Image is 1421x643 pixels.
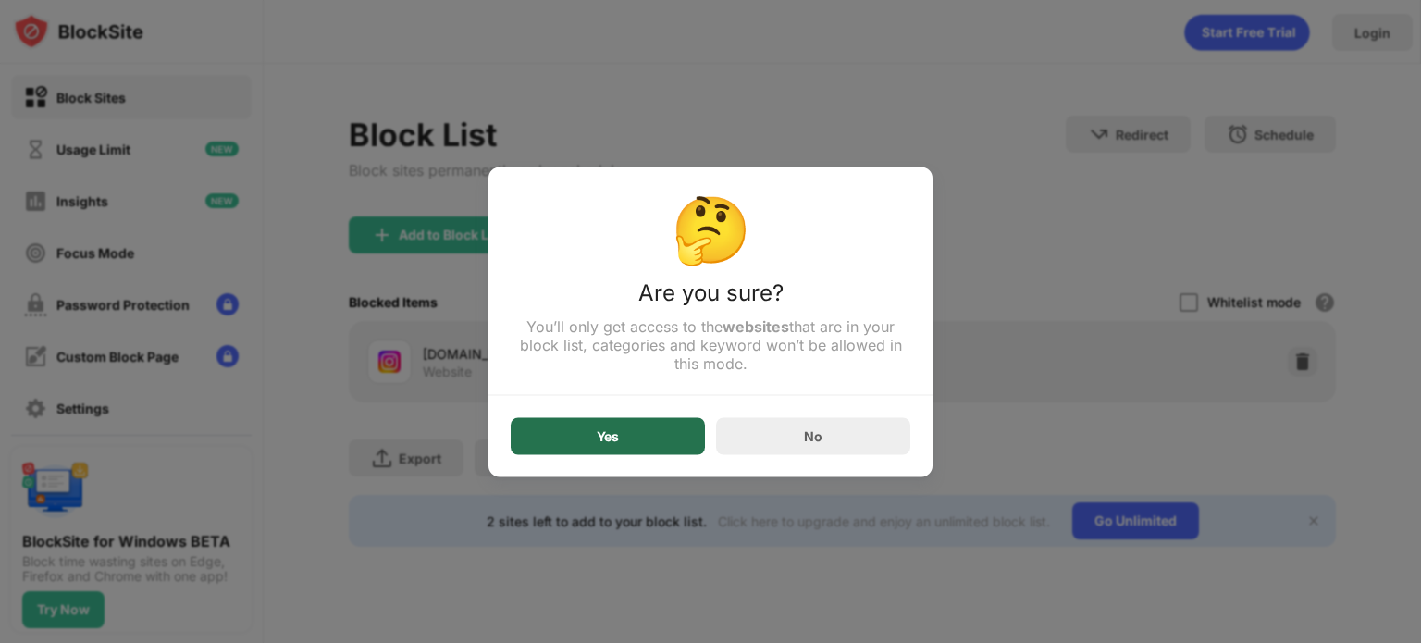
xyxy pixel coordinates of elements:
[804,428,822,444] div: No
[511,278,910,316] div: Are you sure?
[597,428,619,443] div: Yes
[723,316,789,335] strong: websites
[511,316,910,372] div: You’ll only get access to the that are in your block list, categories and keyword won’t be allowe...
[511,189,910,267] div: 🤔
